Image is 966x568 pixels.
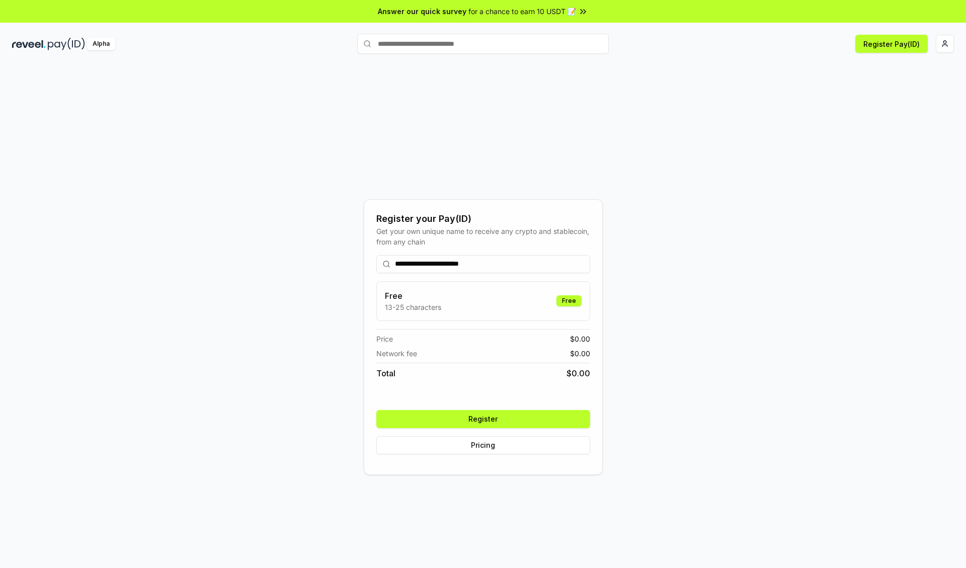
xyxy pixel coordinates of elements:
[570,348,590,359] span: $ 0.00
[376,226,590,247] div: Get your own unique name to receive any crypto and stablecoin, from any chain
[556,295,582,306] div: Free
[376,410,590,428] button: Register
[376,367,395,379] span: Total
[376,334,393,344] span: Price
[376,436,590,454] button: Pricing
[378,6,466,17] span: Answer our quick survey
[87,38,115,50] div: Alpha
[468,6,576,17] span: for a chance to earn 10 USDT 📝
[376,348,417,359] span: Network fee
[385,290,441,302] h3: Free
[12,38,46,50] img: reveel_dark
[385,302,441,312] p: 13-25 characters
[48,38,85,50] img: pay_id
[376,212,590,226] div: Register your Pay(ID)
[570,334,590,344] span: $ 0.00
[567,367,590,379] span: $ 0.00
[855,35,928,53] button: Register Pay(ID)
